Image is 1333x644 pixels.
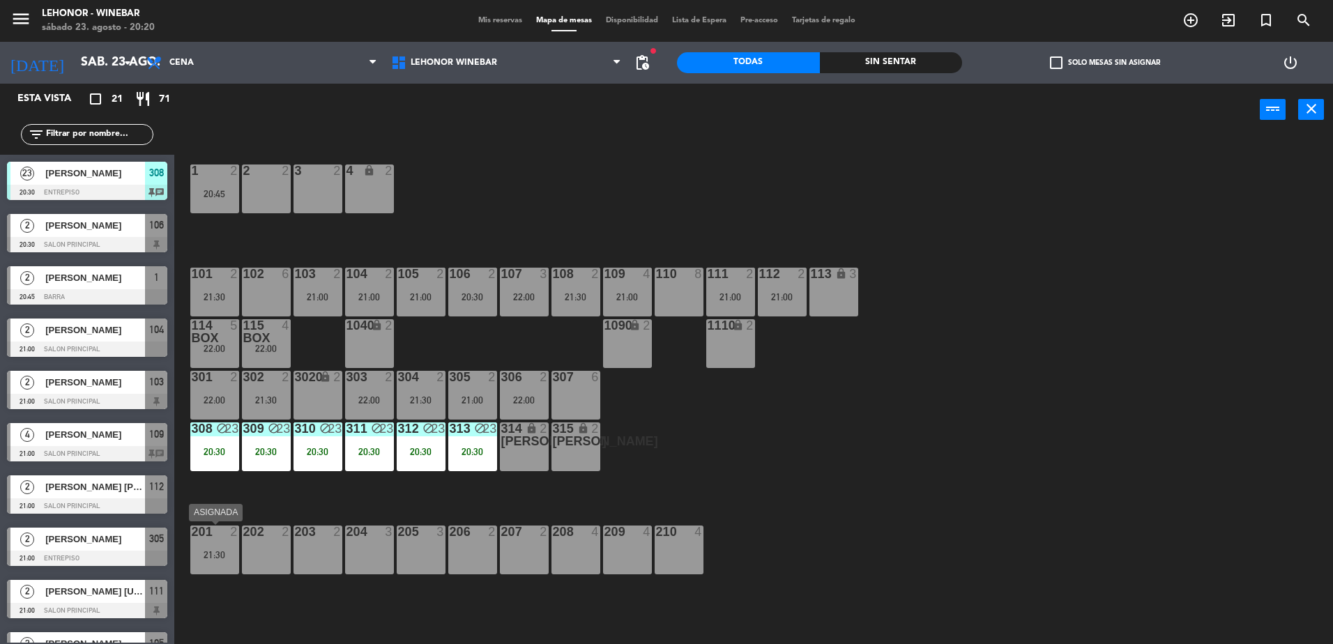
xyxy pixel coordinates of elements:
span: Lista de Espera [665,17,733,24]
span: 308 [149,164,164,181]
div: Esta vista [7,91,100,107]
span: 71 [159,91,170,107]
div: 2 [540,526,548,538]
div: 2 [540,371,548,383]
div: 2 [746,268,754,280]
div: 3020 [295,371,296,383]
i: crop_square [87,91,104,107]
i: menu [10,8,31,29]
i: arrow_drop_down [119,54,136,71]
div: 21:30 [190,550,239,560]
div: 2 [798,268,806,280]
div: 2 [333,164,342,177]
i: power_settings_new [1282,54,1299,71]
div: 21:30 [397,395,445,405]
div: 2 [230,164,238,177]
div: 4 [643,526,651,538]
button: power_input [1260,99,1286,120]
i: block [268,422,280,434]
span: 2 [20,219,34,233]
div: 307 [553,371,554,383]
div: 2 [282,164,290,177]
i: block [371,422,383,434]
span: [PERSON_NAME] [45,375,145,390]
div: 108 [553,268,554,280]
span: 2 [20,271,34,285]
i: lock [371,319,383,331]
div: 6 [591,371,600,383]
span: 23 [20,167,34,181]
div: 205 [398,526,399,538]
span: [PERSON_NAME] [45,427,145,442]
div: 207 [501,526,502,538]
div: 23 [482,422,496,435]
span: 2 [20,323,34,337]
span: [PERSON_NAME] [45,166,145,181]
div: 314 [PERSON_NAME] [501,422,502,447]
button: menu [10,8,31,34]
div: 210 [656,526,657,538]
span: [PERSON_NAME] [45,323,145,337]
i: filter_list [28,126,45,143]
span: Lehonor Winebar [411,58,497,68]
i: power_input [1265,100,1281,117]
span: 305 [149,530,164,547]
div: 310 [295,422,296,435]
div: 21:00 [603,292,652,302]
i: lock [526,422,538,434]
span: 2 [20,585,34,599]
div: 2 [385,268,393,280]
div: 2 [333,526,342,538]
div: 2 [385,164,393,177]
span: fiber_manual_record [649,47,657,55]
span: 104 [149,321,164,338]
div: 2 [591,422,600,435]
div: 2 [488,371,496,383]
div: 2 [230,371,238,383]
i: block [216,422,228,434]
div: 6 [282,268,290,280]
span: check_box_outline_blank [1050,56,1062,69]
div: 2 [746,319,754,332]
div: 4 [591,526,600,538]
div: 105 [398,268,399,280]
div: 2 [230,526,238,538]
div: 21:30 [190,292,239,302]
div: 2 [230,268,238,280]
div: 23 [276,422,290,435]
span: [PERSON_NAME] [45,270,145,285]
div: 2 [436,268,445,280]
i: lock [577,422,589,434]
div: 22:00 [190,395,239,405]
div: 20:45 [190,189,239,199]
div: 21:00 [706,292,755,302]
div: 2 [540,422,548,435]
div: 111 [708,268,708,280]
span: 1 [154,269,159,286]
div: 2 [643,319,651,332]
span: 103 [149,374,164,390]
i: lock [732,319,744,331]
span: [PERSON_NAME] [45,532,145,546]
span: 21 [112,91,123,107]
div: 20:30 [448,447,497,457]
div: 306 [501,371,502,383]
div: 2 [243,164,244,177]
div: 103 [295,268,296,280]
i: exit_to_app [1220,12,1237,29]
div: 2 [282,526,290,538]
div: 22:00 [345,395,394,405]
div: 102 [243,268,244,280]
div: 22:00 [500,395,549,405]
i: lock [835,268,847,279]
div: 21:30 [242,395,291,405]
span: 111 [149,583,164,599]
